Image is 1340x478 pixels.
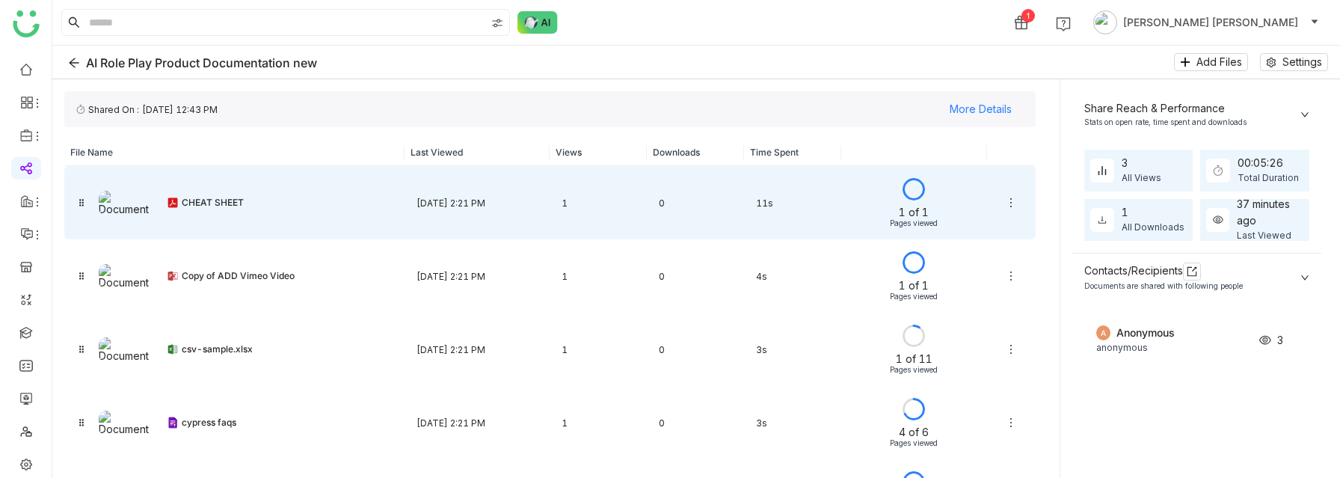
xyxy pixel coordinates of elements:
th: Downloads [647,139,744,166]
span: AI Role Play Product Documentation new [86,54,317,73]
div: 1 [550,186,647,221]
div: [DATE] 12:43 PM [142,104,218,115]
div: 0 [647,332,744,367]
button: [PERSON_NAME] [PERSON_NAME] [1090,10,1322,34]
div: Pages viewed [890,365,938,374]
p: Last Viewed [411,146,544,159]
div: Pages viewed [890,292,938,301]
div: Contacts/RecipientsDocuments are shared with following people [1072,254,1321,301]
div: 0 [647,405,744,441]
span: 3 [1277,332,1283,349]
img: help.svg [1056,16,1071,31]
div: 3 [1122,155,1161,171]
img: avatar [1093,10,1117,34]
div: 0 [647,186,744,221]
span: Settings [1282,54,1322,70]
div: A [1096,325,1110,340]
div: anonymous [1096,341,1250,355]
div: Last Viewed [1237,229,1309,243]
div: Shared On : [76,104,218,115]
div: 1 [550,259,647,294]
img: Document [99,264,155,289]
img: Document [99,191,155,215]
div: 1 [1122,204,1184,221]
img: Document [99,337,155,362]
div: 37 minutes ago [1237,196,1309,229]
div: 1 of 1 [899,280,929,292]
div: CHEAT SHEET [182,197,393,209]
button: Settings [1260,53,1328,71]
div: 4 of 6 [899,426,929,438]
div: Share Reach & Performance [1084,100,1291,117]
div: [DATE] 2:21 PM [405,332,550,367]
img: logo [13,10,40,37]
div: 1 of 1 [899,206,929,218]
div: 3s [744,405,841,441]
div: 0 [647,259,744,294]
button: Back [64,50,329,74]
button: Add Files [1174,53,1248,71]
div: [DATE] 2:21 PM [405,259,550,294]
div: 1 [1021,9,1035,22]
div: 1 of 11 [896,353,932,365]
div: 3s [744,332,841,367]
div: Pages viewed [890,438,938,447]
div: 1 [550,405,647,441]
img: Document [99,411,155,435]
div: Total Duration [1238,171,1299,186]
div: 11s [744,186,841,221]
div: Copy of ADD Vimeo Video [182,270,393,282]
div: csv-sample.xlsx [182,343,393,355]
div: cypress faqs [182,417,393,429]
th: Views [550,139,647,166]
span: [PERSON_NAME] [PERSON_NAME] [1123,14,1298,31]
div: Pages viewed [890,218,938,227]
div: Stats on open rate, time spent and downloads [1084,117,1291,129]
img: pdf.svg [167,197,179,209]
div: 4s [744,259,841,294]
img: txt.svg [167,417,179,429]
div: All Views [1122,171,1161,186]
div: 00:05:26 [1238,155,1299,171]
img: xlsx.svg [167,343,179,355]
div: [DATE] 2:21 PM [405,186,550,221]
img: ask-buddy-normal.svg [517,11,558,34]
th: File Name [64,139,405,166]
div: 1 [550,332,647,367]
div: [DATE] 2:21 PM [405,405,550,441]
img: views.svg [1259,334,1271,346]
div: Anonymous [1116,325,1250,341]
div: Share Reach & PerformanceStats on open rate, time spent and downloads [1072,91,1321,138]
div: All Downloads [1122,221,1184,235]
img: search-type.svg [491,17,503,29]
span: More Details [950,98,1012,120]
div: Documents are shared with following people [1084,281,1291,292]
img: pptx.svg [167,270,179,282]
div: Contacts/Recipients [1084,263,1291,281]
p: Time Spent [750,146,835,159]
span: Add Files [1196,54,1242,70]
